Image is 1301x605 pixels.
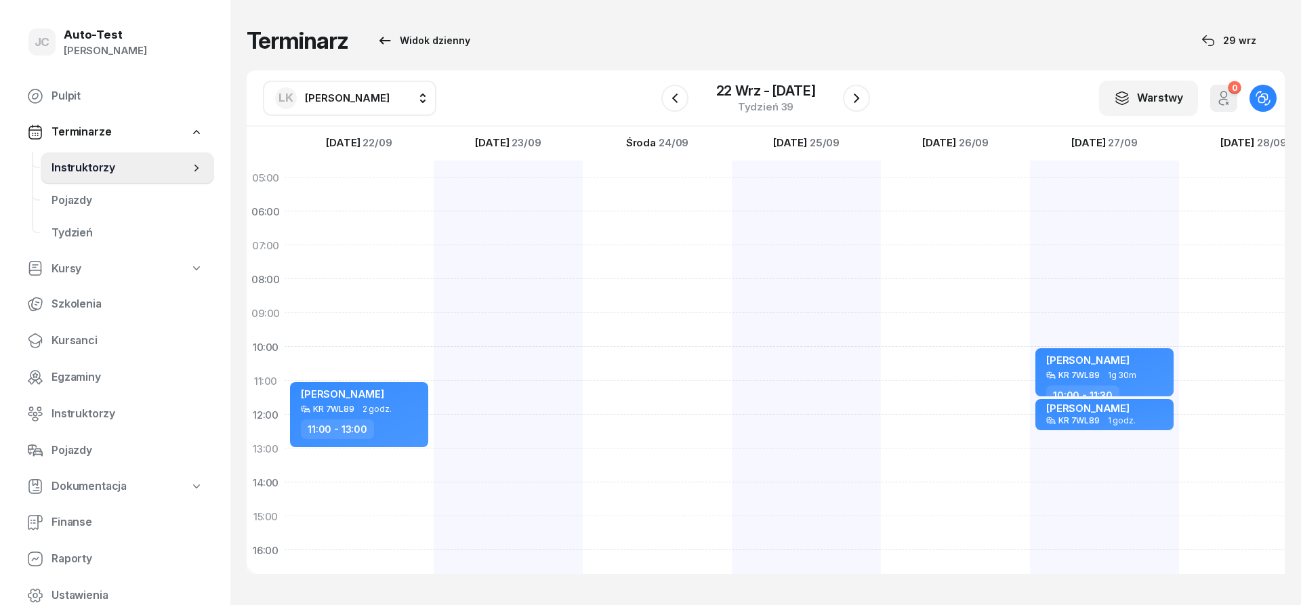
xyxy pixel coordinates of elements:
div: 0 [1228,81,1241,93]
button: Widok dzienny [365,27,482,54]
span: [DATE] [773,138,807,148]
span: Pojazdy [51,192,203,209]
span: [PERSON_NAME] [305,91,390,104]
div: 10:00 - 11:30 [1046,385,1119,405]
span: [PERSON_NAME] [301,388,384,400]
h1: Terminarz [247,28,348,53]
span: 23/09 [512,138,541,148]
div: 17:00 [247,567,285,601]
div: 22 wrz [DATE] [716,84,816,98]
a: Pojazdy [16,434,214,467]
span: Pojazdy [51,442,203,459]
span: Ustawienia [51,587,203,604]
span: Środa [626,138,656,148]
span: 26/09 [959,138,989,148]
a: Pulpit [16,80,214,112]
span: 25/09 [810,138,840,148]
div: 07:00 [247,228,285,262]
span: Finanse [51,514,203,531]
span: [DATE] [475,138,509,148]
a: Instruktorzy [41,152,214,184]
span: 22/09 [363,138,392,148]
a: Instruktorzy [16,398,214,430]
div: Widok dzienny [377,33,470,49]
span: Terminarze [51,123,111,141]
span: Kursy [51,260,81,278]
a: Szkolenia [16,288,214,320]
span: [PERSON_NAME] [1046,402,1130,415]
a: Egzaminy [16,361,214,394]
button: LK[PERSON_NAME] [263,81,436,116]
div: KR 7WL89 [1058,416,1100,425]
div: 13:00 [247,432,285,465]
button: Warstwy [1099,81,1198,116]
a: Dokumentacja [16,471,214,502]
div: 16:00 [247,533,285,567]
div: 05:00 [247,161,285,194]
span: Tydzień [51,224,203,242]
a: Pojazdy [41,184,214,217]
div: KR 7WL89 [1058,371,1100,379]
span: [DATE] [1220,138,1254,148]
span: 28/09 [1257,138,1287,148]
div: 06:00 [247,194,285,228]
span: LK [278,92,293,104]
span: Instruktorzy [51,159,190,177]
span: [DATE] [326,138,360,148]
span: [DATE] [1071,138,1105,148]
button: 0 [1210,85,1237,112]
div: Auto-Test [64,29,147,41]
span: - [764,84,770,98]
span: 1 godz. [1108,416,1136,425]
div: 11:00 [247,364,285,398]
a: Terminarze [16,117,214,148]
span: JC [35,37,50,48]
span: Kursanci [51,332,203,350]
a: Kursanci [16,325,214,357]
span: Pulpit [51,87,203,105]
a: Raporty [16,543,214,575]
span: Instruktorzy [51,405,203,423]
span: 1g 30m [1108,371,1136,380]
div: Warstwy [1114,89,1183,107]
div: 15:00 [247,499,285,533]
span: Raporty [51,550,203,568]
div: 10:00 [247,330,285,364]
div: 12:00 [247,398,285,432]
div: KR 7WL89 [313,404,354,413]
a: Kursy [16,253,214,285]
div: 29 wrz [1201,33,1256,49]
div: [PERSON_NAME] [64,42,147,60]
span: [DATE] [922,138,956,148]
div: 08:00 [247,262,285,296]
span: Dokumentacja [51,478,127,495]
span: 27/09 [1108,138,1137,148]
div: Tydzień 39 [716,102,816,112]
span: 24/09 [659,138,688,148]
div: 09:00 [247,296,285,330]
span: Szkolenia [51,295,203,313]
span: 2 godz. [363,404,392,414]
button: 29 wrz [1189,27,1268,54]
span: [PERSON_NAME] [1046,354,1130,367]
a: Finanse [16,506,214,539]
span: Egzaminy [51,369,203,386]
a: Tydzień [41,217,214,249]
div: 11:00 - 13:00 [301,419,374,439]
div: 14:00 [247,465,285,499]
